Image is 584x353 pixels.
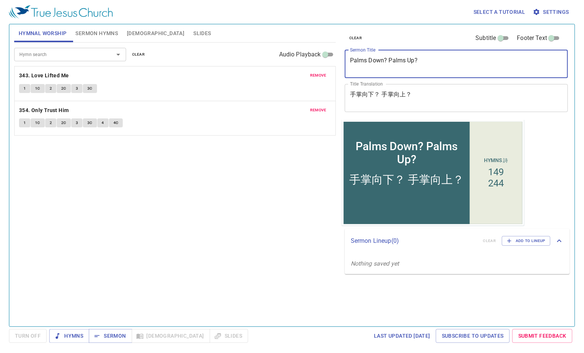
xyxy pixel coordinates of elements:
[534,7,569,17] span: Settings
[9,5,113,19] img: True Jesus Church
[306,106,331,115] button: remove
[351,236,477,245] p: Sermon Lineup ( 0 )
[193,29,211,38] span: Slides
[35,120,40,126] span: 1C
[350,91,563,105] textarea: 手掌向下？ 手掌向上？
[71,118,82,127] button: 3
[19,118,30,127] button: 1
[512,329,572,343] a: Submit Feedback
[19,106,70,115] button: 354. Only Trust Him
[87,85,93,92] span: 3C
[436,329,510,343] a: Subscribe to Updates
[87,120,93,126] span: 3C
[374,331,430,341] span: Last updated [DATE]
[49,329,89,343] button: Hymns
[76,120,78,126] span: 3
[19,71,69,80] b: 343. Love Lifted Me
[474,7,525,17] span: Select a tutorial
[306,71,331,80] button: remove
[518,331,566,341] span: Submit Feedback
[113,120,119,126] span: 4C
[102,120,104,126] span: 4
[19,84,30,93] button: 1
[55,331,83,341] span: Hymns
[83,84,97,93] button: 3C
[310,107,327,114] span: remove
[351,260,399,267] i: Nothing saved yet
[71,84,82,93] button: 3
[61,120,66,126] span: 2C
[76,85,78,92] span: 3
[50,120,52,126] span: 2
[95,331,126,341] span: Sermon
[24,85,26,92] span: 1
[502,236,550,246] button: Add to Lineup
[531,5,572,19] button: Settings
[471,5,528,19] button: Select a tutorial
[75,29,118,38] span: Sermon Hymns
[83,118,97,127] button: 3C
[371,329,433,343] a: Last updated [DATE]
[127,29,184,38] span: [DEMOGRAPHIC_DATA]
[350,57,563,71] textarea: Palms Down? Palms Up?
[113,49,124,60] button: Open
[19,29,67,38] span: Hymnal Worship
[132,51,145,58] span: clear
[310,72,327,79] span: remove
[24,120,26,126] span: 1
[128,50,150,59] button: clear
[345,229,570,253] div: Sermon Lineup(0)clearAdd to Lineup
[57,84,71,93] button: 2C
[97,118,109,127] button: 4
[89,329,132,343] button: Sermon
[109,118,123,127] button: 4C
[50,85,52,92] span: 2
[345,34,367,43] button: clear
[19,71,70,80] button: 343. Love Lifted Me
[31,84,45,93] button: 1C
[517,34,547,43] span: Footer Text
[45,84,56,93] button: 2
[35,85,40,92] span: 1C
[476,34,496,43] span: Subtitle
[342,120,524,226] iframe: from-child
[57,118,71,127] button: 2C
[279,50,321,59] span: Audio Playback
[61,85,66,92] span: 2C
[349,35,362,41] span: clear
[31,118,45,127] button: 1C
[442,331,504,341] span: Subscribe to Updates
[45,118,56,127] button: 2
[507,238,546,244] span: Add to Lineup
[19,106,69,115] b: 354. Only Trust Him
